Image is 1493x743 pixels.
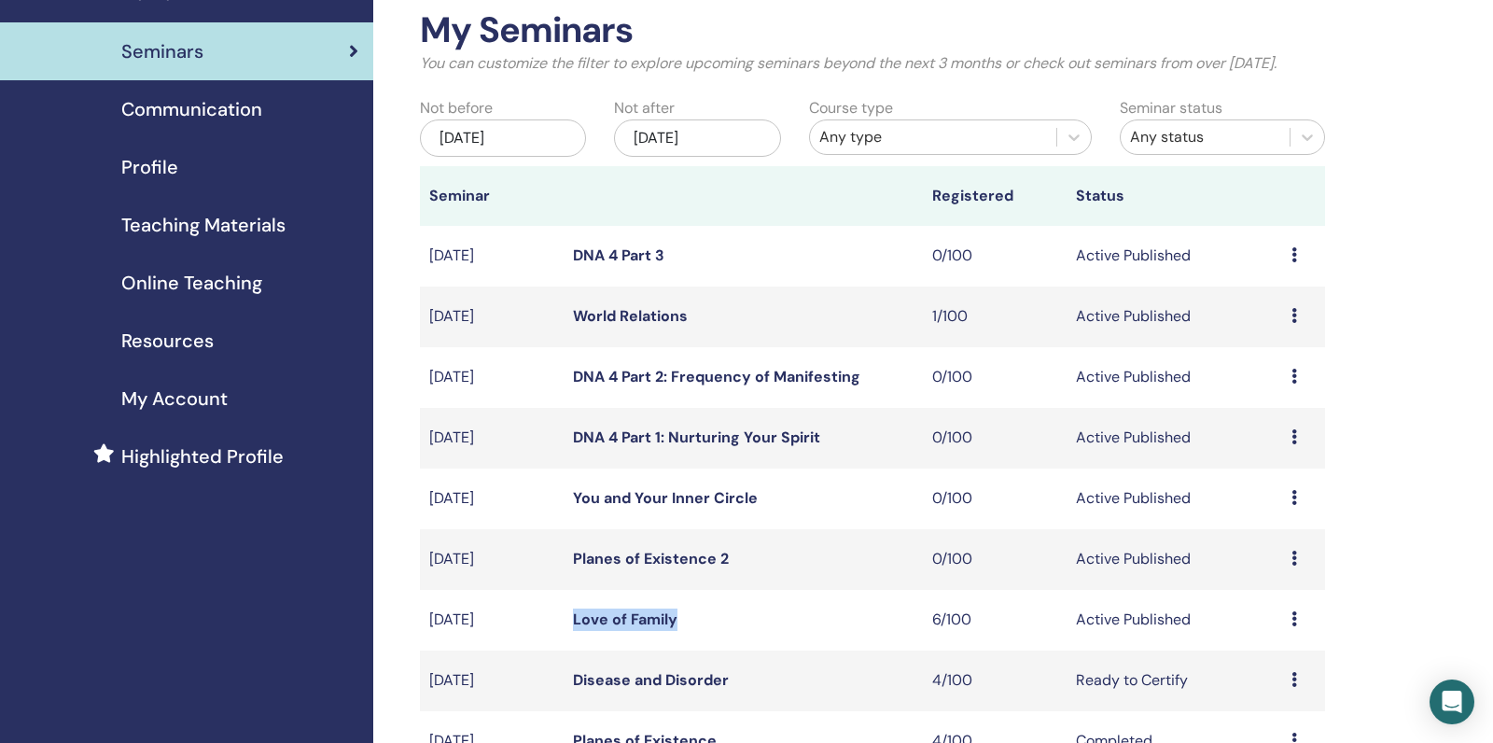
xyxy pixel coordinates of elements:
[819,126,1047,148] div: Any type
[1067,408,1282,469] td: Active Published
[1067,651,1282,711] td: Ready to Certify
[809,97,893,119] label: Course type
[1067,469,1282,529] td: Active Published
[121,153,178,181] span: Profile
[573,428,820,447] a: DNA 4 Part 1: Nurturing Your Spirit
[420,529,564,590] td: [DATE]
[923,529,1067,590] td: 0/100
[1067,590,1282,651] td: Active Published
[121,211,286,239] span: Teaching Materials
[614,119,780,157] div: [DATE]
[420,166,564,226] th: Seminar
[573,488,758,508] a: You and Your Inner Circle
[923,226,1067,287] td: 0/100
[923,408,1067,469] td: 0/100
[923,287,1067,347] td: 1/100
[420,52,1325,75] p: You can customize the filter to explore upcoming seminars beyond the next 3 months or check out s...
[573,549,729,568] a: Planes of Existence 2
[1067,226,1282,287] td: Active Published
[121,442,284,470] span: Highlighted Profile
[1120,97,1222,119] label: Seminar status
[1067,166,1282,226] th: Status
[420,469,564,529] td: [DATE]
[420,590,564,651] td: [DATE]
[573,245,664,265] a: DNA 4 Part 3
[420,651,564,711] td: [DATE]
[1430,680,1474,724] div: Open Intercom Messenger
[121,269,262,297] span: Online Teaching
[420,97,493,119] label: Not before
[923,651,1067,711] td: 4/100
[121,385,228,413] span: My Account
[573,306,688,326] a: World Relations
[573,367,860,386] a: DNA 4 Part 2: Frequency of Manifesting
[121,327,214,355] span: Resources
[420,347,564,408] td: [DATE]
[121,95,262,123] span: Communication
[614,97,675,119] label: Not after
[923,347,1067,408] td: 0/100
[420,9,1325,52] h2: My Seminars
[923,166,1067,226] th: Registered
[420,119,586,157] div: [DATE]
[420,408,564,469] td: [DATE]
[923,590,1067,651] td: 6/100
[1067,529,1282,590] td: Active Published
[1130,126,1280,148] div: Any status
[1067,287,1282,347] td: Active Published
[420,226,564,287] td: [DATE]
[573,670,729,690] a: Disease and Disorder
[121,37,203,65] span: Seminars
[1067,347,1282,408] td: Active Published
[923,469,1067,529] td: 0/100
[573,610,677,629] a: Love of Family
[420,287,564,347] td: [DATE]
